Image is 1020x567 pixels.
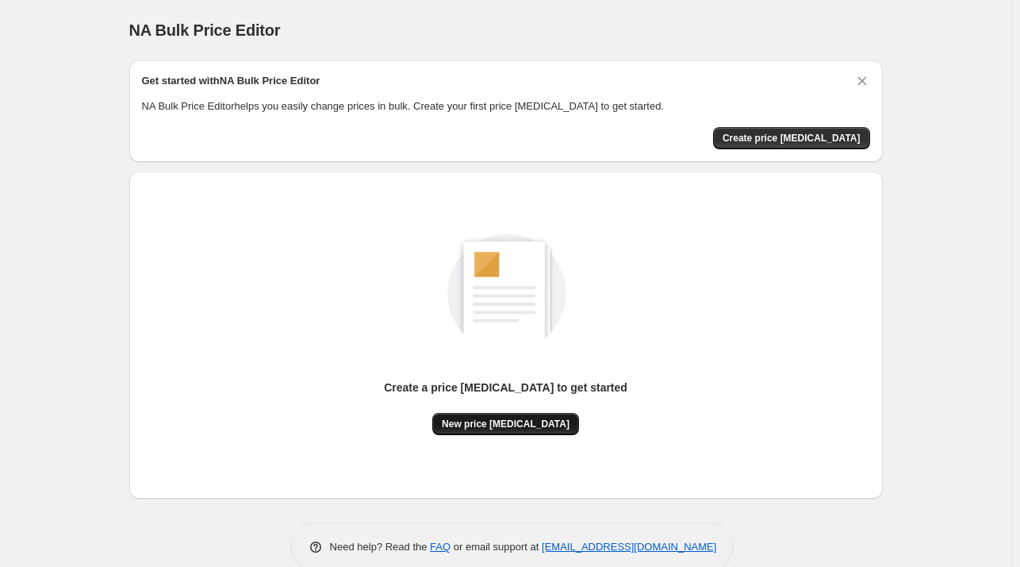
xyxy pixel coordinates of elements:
a: FAQ [430,541,451,553]
span: Create price [MEDICAL_DATA] [723,132,861,145]
span: NA Bulk Price Editor [129,21,281,39]
span: or email support at [451,541,542,553]
button: Dismiss card [854,73,870,89]
button: New price [MEDICAL_DATA] [432,413,579,435]
a: [EMAIL_ADDRESS][DOMAIN_NAME] [542,541,716,553]
span: Need help? Read the [330,541,431,553]
h2: Get started with NA Bulk Price Editor [142,73,320,89]
span: New price [MEDICAL_DATA] [442,418,569,430]
button: Create price change job [713,127,870,149]
p: Create a price [MEDICAL_DATA] to get started [384,380,627,395]
p: NA Bulk Price Editor helps you easily change prices in bulk. Create your first price [MEDICAL_DAT... [142,98,870,114]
